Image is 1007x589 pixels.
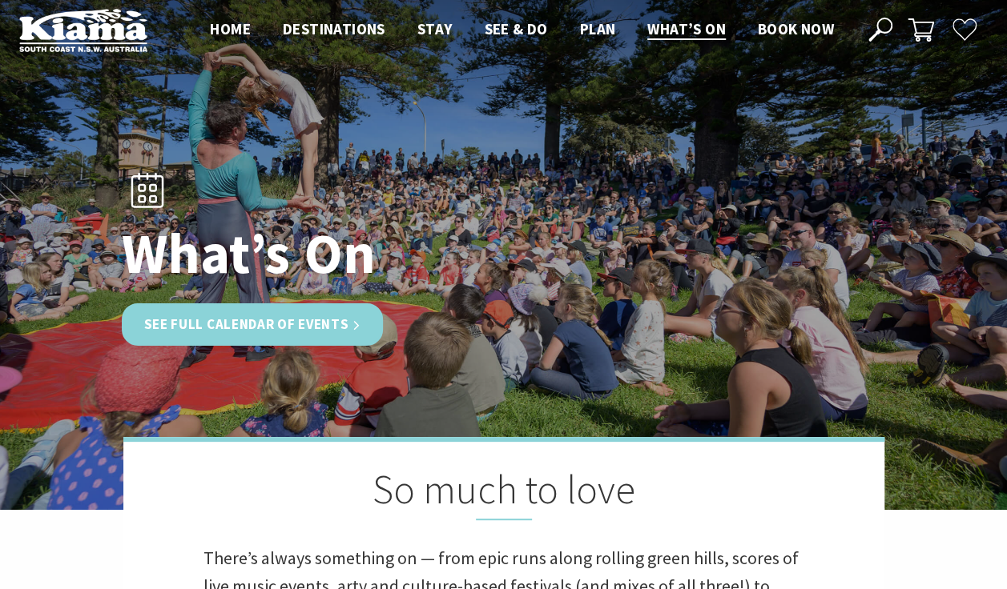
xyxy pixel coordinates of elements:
span: Destinations [283,19,385,38]
span: Stay [417,19,453,38]
span: Home [210,19,251,38]
h2: So much to love [203,466,804,520]
a: See Full Calendar of Events [122,303,384,346]
img: Kiama Logo [19,8,147,52]
h1: What’s On [122,222,574,284]
span: Plan [580,19,616,38]
span: See & Do [484,19,547,38]
nav: Main Menu [194,17,850,43]
span: What’s On [647,19,726,38]
span: Book now [758,19,834,38]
